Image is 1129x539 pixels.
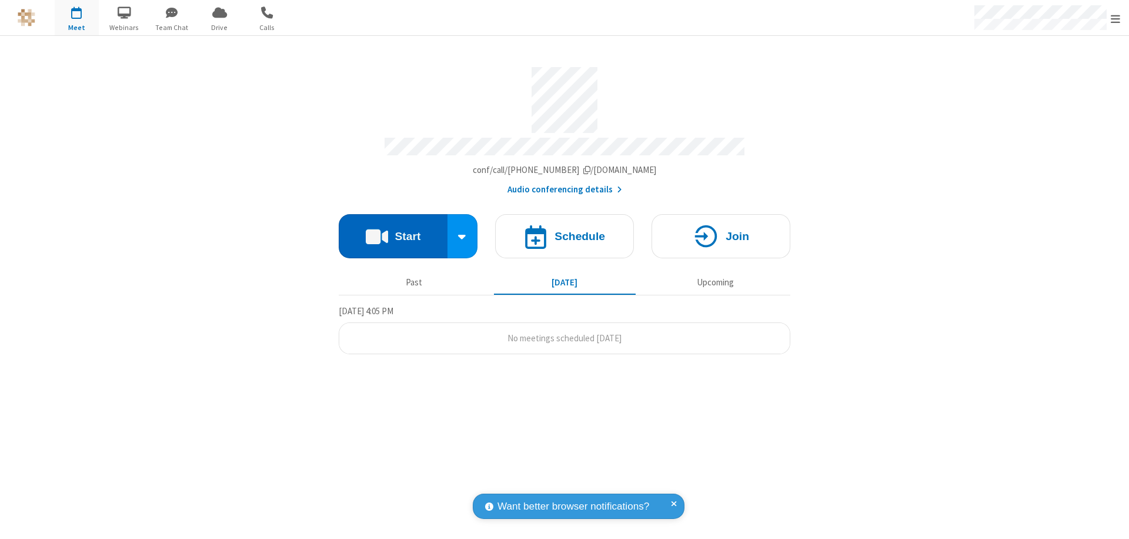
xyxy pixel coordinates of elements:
[343,271,485,294] button: Past
[644,271,786,294] button: Upcoming
[339,214,447,258] button: Start
[726,231,749,242] h4: Join
[339,58,790,197] section: Account details
[652,214,790,258] button: Join
[507,183,622,197] button: Audio conferencing details
[1100,508,1120,531] iframe: Chat
[447,214,478,258] div: Start conference options
[473,164,657,177] button: Copy my meeting room linkCopy my meeting room link
[507,332,622,344] span: No meetings scheduled [DATE]
[494,271,636,294] button: [DATE]
[495,214,634,258] button: Schedule
[339,304,790,355] section: Today's Meetings
[339,305,393,317] span: [DATE] 4:05 PM
[245,22,289,33] span: Calls
[150,22,194,33] span: Team Chat
[395,231,420,242] h4: Start
[555,231,605,242] h4: Schedule
[55,22,99,33] span: Meet
[497,499,649,514] span: Want better browser notifications?
[102,22,146,33] span: Webinars
[473,164,657,175] span: Copy my meeting room link
[18,9,35,26] img: QA Selenium DO NOT DELETE OR CHANGE
[198,22,242,33] span: Drive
